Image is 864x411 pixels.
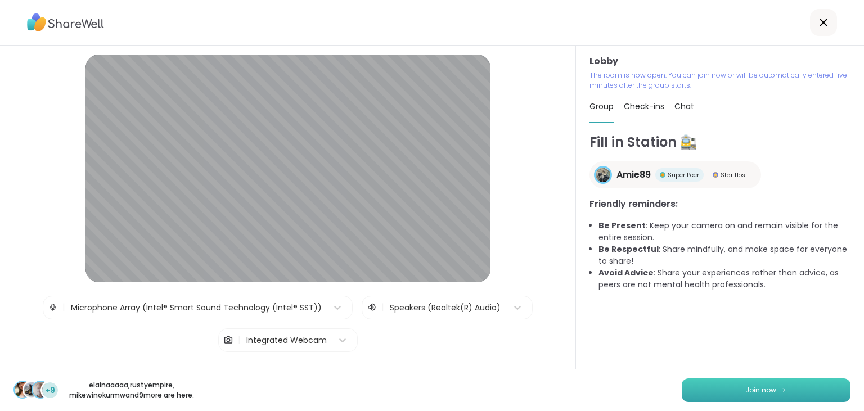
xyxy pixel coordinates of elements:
[682,378,850,402] button: Join now
[781,387,787,393] img: ShareWell Logomark
[598,267,850,291] li: : Share your experiences rather than advice, as peers are not mental health professionals.
[45,385,55,396] span: +9
[69,380,195,400] p: elainaaaaa , rustyempire , mikewinokurmw and 9 more are here.
[589,101,614,112] span: Group
[62,296,65,319] span: |
[589,55,850,68] h3: Lobby
[589,70,850,91] p: The room is now open. You can join now or will be automatically entered five minutes after the gr...
[598,220,850,243] li: : Keep your camera on and remain visible for the entire session.
[745,385,776,395] span: Join now
[15,382,30,398] img: elainaaaaa
[238,329,241,351] span: |
[674,101,694,112] span: Chat
[624,101,664,112] span: Check-ins
[598,243,850,267] li: : Share mindfully, and make space for everyone to share!
[660,172,665,178] img: Super Peer
[596,168,610,182] img: Amie89
[381,301,384,314] span: |
[225,361,351,385] button: Test speaker and microphone
[27,10,104,35] img: ShareWell Logo
[589,197,850,211] h3: Friendly reminders:
[33,382,48,398] img: mikewinokurmw
[598,243,659,255] b: Be Respectful
[246,335,327,346] div: Integrated Webcam
[71,302,322,314] div: Microphone Array (Intel® Smart Sound Technology (Intel® SST))
[24,382,39,398] img: rustyempire
[616,168,651,182] span: Amie89
[598,220,646,231] b: Be Present
[223,329,233,351] img: Camera
[721,171,748,179] span: Star Host
[229,368,346,378] span: Test speaker and microphone
[668,171,699,179] span: Super Peer
[589,132,850,152] h1: Fill in Station 🚉
[713,172,718,178] img: Star Host
[589,161,761,188] a: Amie89Amie89Super PeerSuper PeerStar HostStar Host
[598,267,654,278] b: Avoid Advice
[48,296,58,319] img: Microphone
